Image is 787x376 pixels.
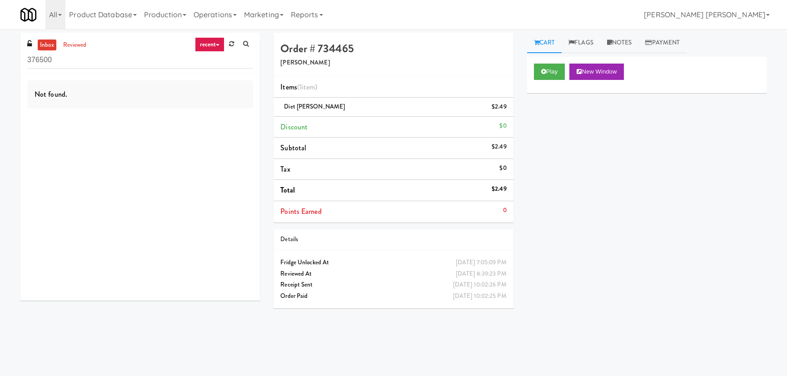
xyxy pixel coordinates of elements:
[453,279,507,291] div: [DATE] 10:02:26 PM
[284,102,345,111] span: Diet [PERSON_NAME]
[280,43,506,54] h4: Order # 734465
[38,40,56,51] a: inbox
[569,64,624,80] button: New Window
[280,185,295,195] span: Total
[456,268,507,280] div: [DATE] 8:39:23 PM
[280,143,306,153] span: Subtotal
[280,291,506,302] div: Order Paid
[456,257,507,268] div: [DATE] 7:05:09 PM
[280,206,321,217] span: Points Earned
[61,40,89,51] a: reviewed
[297,82,318,92] span: (1 )
[527,33,562,53] a: Cart
[492,183,507,195] div: $2.49
[280,279,506,291] div: Receipt Sent
[453,291,507,302] div: [DATE] 10:02:25 PM
[499,163,506,174] div: $0
[280,59,506,66] h5: [PERSON_NAME]
[600,33,639,53] a: Notes
[20,7,36,23] img: Micromart
[503,205,507,216] div: 0
[280,164,290,174] span: Tax
[492,141,507,153] div: $2.49
[280,268,506,280] div: Reviewed At
[562,33,600,53] a: Flags
[280,234,506,245] div: Details
[534,64,565,80] button: Play
[35,89,67,99] span: Not found.
[27,52,253,69] input: Search vision orders
[302,82,315,92] ng-pluralize: item
[638,33,687,53] a: Payment
[280,122,308,132] span: Discount
[499,120,506,132] div: $0
[195,37,225,52] a: recent
[492,101,507,113] div: $2.49
[280,257,506,268] div: Fridge Unlocked At
[280,82,317,92] span: Items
